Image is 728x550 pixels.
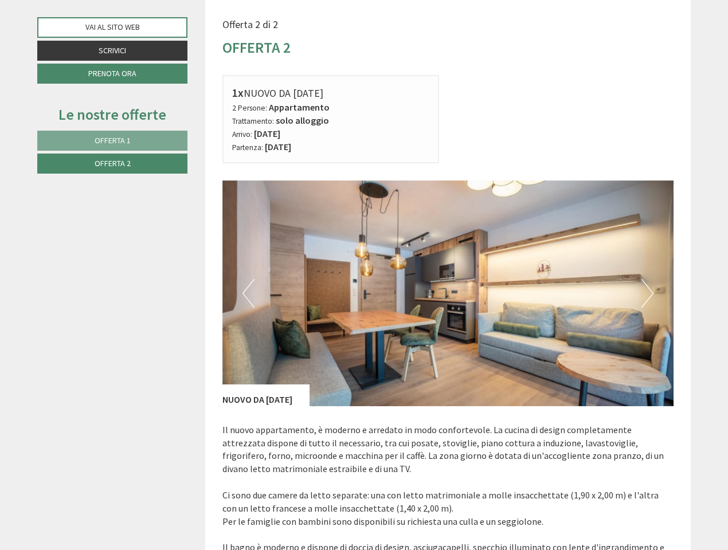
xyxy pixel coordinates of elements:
b: solo alloggio [276,115,329,126]
span: Offerta 1 [95,135,131,146]
small: Trattamento: [232,116,274,126]
a: Vai al sito web [37,17,187,38]
div: Offerta 2 [222,37,291,58]
span: Offerta 2 [95,158,131,168]
a: Prenota ora [37,64,187,84]
button: Previous [242,279,255,308]
small: 2 Persone: [232,103,267,113]
img: image [222,180,674,406]
span: Offerta 2 di 2 [222,18,278,31]
div: NUOVO DA [DATE] [222,384,310,406]
a: Scrivici [37,41,187,61]
b: 1x [232,85,244,100]
b: Appartamento [269,101,330,113]
small: Arrivo: [232,129,252,139]
b: [DATE] [265,141,291,152]
div: NUOVO DA [DATE] [232,85,430,101]
button: Next [641,279,653,308]
div: Le nostre offerte [37,104,187,125]
small: Partenza: [232,143,263,152]
b: [DATE] [254,128,280,139]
